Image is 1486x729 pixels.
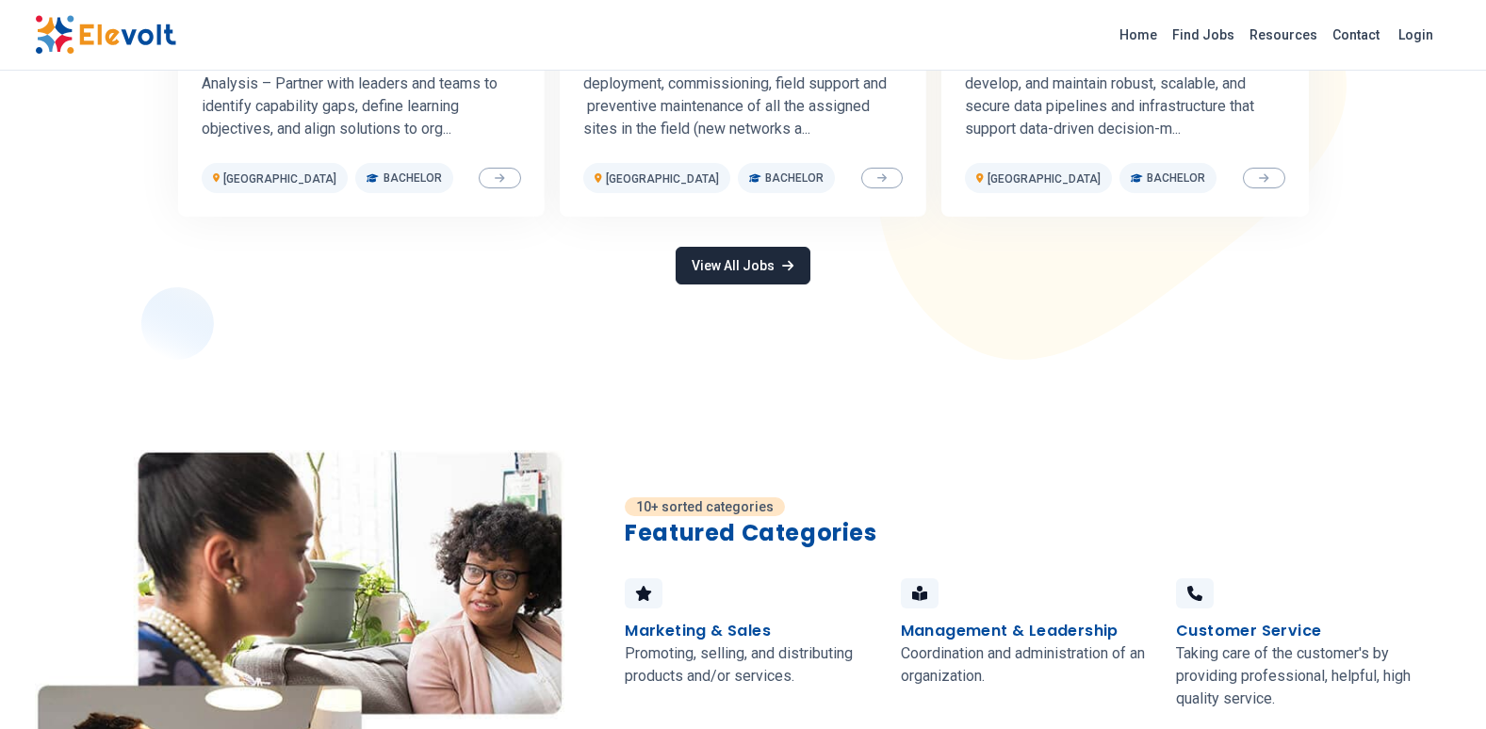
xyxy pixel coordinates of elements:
a: Contact [1325,20,1387,50]
a: Customer ServiceTaking care of the customer's by providing professional, helpful, high quality se... [1165,563,1440,725]
a: Home [1112,20,1165,50]
span: Bachelor [1147,170,1205,186]
p: Promoting, selling, and distributing products and/or services. [625,642,877,688]
img: Elevolt [35,15,176,55]
a: Management & LeadershipCoordination and administration of an organization. [890,563,1165,725]
a: Find Jobs [1165,20,1242,50]
a: Login [1387,16,1445,54]
span: [GEOGRAPHIC_DATA] [988,172,1101,186]
iframe: Chat Widget [1392,639,1486,729]
h4: Customer Service [1176,620,1321,642]
p: 10+ sorted categories [625,497,785,516]
span: Bachelor [765,170,824,186]
a: View All Jobs [676,247,809,284]
span: Bachelor [384,170,442,186]
p: Coordination and administration of an organization. [901,642,1153,688]
a: Marketing & SalesPromoting, selling, and distributing products and/or services. [613,563,889,725]
h4: Marketing & Sales [625,620,771,642]
p: Taking care of the customer's by providing professional, helpful, high quality service. [1176,642,1429,710]
span: [GEOGRAPHIC_DATA] [223,172,336,186]
span: [GEOGRAPHIC_DATA] [606,172,719,186]
a: Resources [1242,20,1325,50]
h2: Featured Categories [625,518,1451,548]
h4: Management & Leadership [901,620,1119,642]
p: Overall Responsibility: Responsible for the deployment, commissioning, field support and preventi... [583,50,903,140]
p: Job Purpose: The Data Engineer will design, develop, and maintain robust, scalable, and secure da... [965,50,1284,140]
p: Responsibilities: Learning Needs &amp; Analysis – Partner with leaders and teams to identify capa... [202,50,521,140]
